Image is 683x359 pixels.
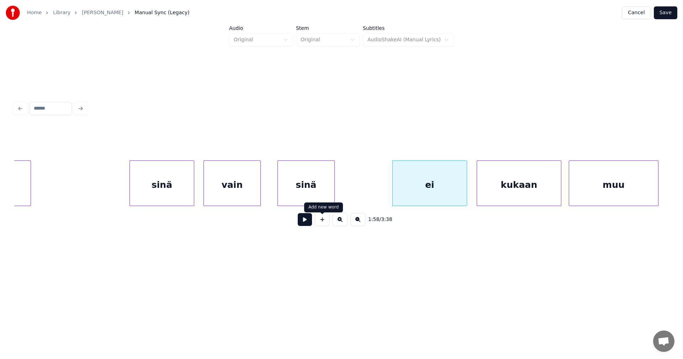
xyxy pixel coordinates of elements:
[653,331,674,352] div: Avoin keskustelu
[363,26,454,31] label: Subtitles
[622,6,651,19] button: Cancel
[381,216,392,223] span: 3:38
[27,9,42,16] a: Home
[27,9,190,16] nav: breadcrumb
[368,216,385,223] div: /
[82,9,123,16] a: [PERSON_NAME]
[654,6,677,19] button: Save
[6,6,20,20] img: youka
[308,205,339,210] div: Add new word
[53,9,70,16] a: Library
[229,26,293,31] label: Audio
[296,26,360,31] label: Stem
[135,9,190,16] span: Manual Sync (Legacy)
[368,216,379,223] span: 1:58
